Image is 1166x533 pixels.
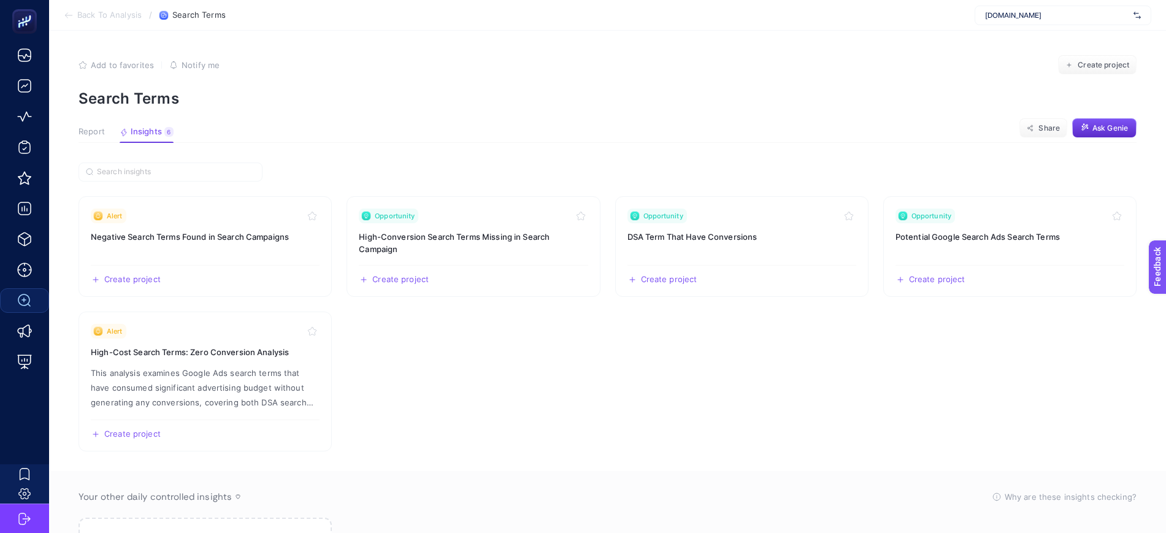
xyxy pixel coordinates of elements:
button: Create a new project based on this insight [896,275,965,285]
button: Create a new project based on this insight [627,275,697,285]
button: Create a new project based on this insight [91,429,161,439]
span: Insights [131,127,162,137]
span: Opportunity [911,211,951,221]
span: Create project [372,275,429,285]
h3: Insight title [896,231,1124,243]
span: Create project [909,275,965,285]
span: Feedback [7,4,47,13]
span: Create project [1078,60,1129,70]
span: / [149,10,152,20]
div: 6 [164,127,174,137]
button: Toggle favorite [305,209,320,223]
span: Alert [107,211,123,221]
h3: Insight title [627,231,856,243]
h3: Insight title [359,231,588,255]
button: Toggle favorite [842,209,856,223]
span: Opportunity [375,211,415,221]
button: Create a new project based on this insight [91,275,161,285]
span: Back To Analysis [77,10,142,20]
img: svg%3e [1133,9,1141,21]
input: Search [97,167,255,177]
span: Search Terms [172,10,226,20]
a: View insight titled [347,196,600,297]
span: Notify me [182,60,220,70]
section: Insight Packages [79,196,1137,451]
span: Create project [641,275,697,285]
a: View insight titled [79,196,332,297]
span: Opportunity [643,211,683,221]
span: Why are these insights checking? [1005,491,1137,503]
button: Create project [1058,55,1137,75]
h3: Insight title [91,346,320,358]
span: [DOMAIN_NAME] [985,10,1129,20]
h3: Insight title [91,231,320,243]
p: Insight description [91,366,320,410]
p: Search Terms [79,90,1137,107]
button: Toggle favorite [573,209,588,223]
a: View insight titled This analysis examines Google Ads search terms that have consumed significant... [79,312,332,451]
button: Ask Genie [1072,118,1137,138]
button: Create a new project based on this insight [359,275,429,285]
span: Your other daily controlled insights [79,491,232,503]
a: View insight titled [615,196,869,297]
button: Notify me [169,60,220,70]
button: Share [1019,118,1067,138]
button: Toggle favorite [1110,209,1124,223]
span: Ask Genie [1092,123,1128,133]
span: Report [79,127,105,137]
span: Share [1038,123,1060,133]
span: Create project [104,275,161,285]
span: Create project [104,429,161,439]
span: Alert [107,326,123,336]
button: Add to favorites [79,60,154,70]
button: Toggle favorite [305,324,320,339]
span: Add to favorites [91,60,154,70]
a: View insight titled [883,196,1137,297]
